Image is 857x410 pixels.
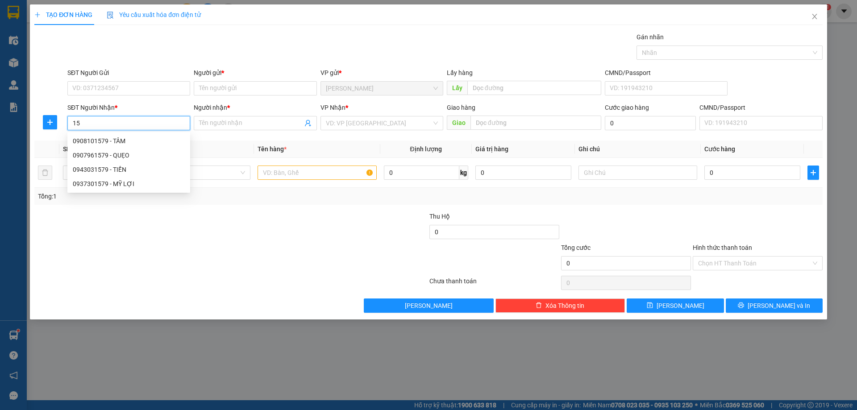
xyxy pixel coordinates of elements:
span: Tên hàng [258,145,287,153]
span: save [647,302,653,309]
span: TẠO ĐƠN HÀNG [34,11,92,18]
span: [PERSON_NAME] [657,301,704,311]
button: plus [807,166,819,180]
input: Dọc đường [467,81,601,95]
span: plus [43,119,57,126]
div: Người nhận [194,103,316,112]
div: 0943031579 - TIẾN [73,165,185,174]
label: Hình thức thanh toán [693,244,752,251]
div: Tổng: 1 [38,191,331,201]
span: Định lượng [410,145,442,153]
div: 0937301579 - MỸ LỢI [73,179,185,189]
div: VP gửi [320,68,443,78]
span: [PERSON_NAME] [405,301,453,311]
div: SĐT Người Gửi [67,68,190,78]
span: VP Nhận [320,104,345,111]
div: Chưa thanh toán [428,276,560,292]
span: Thu Hộ [429,213,450,220]
button: Close [802,4,827,29]
span: [PERSON_NAME] và In [748,301,810,311]
span: Xóa Thông tin [545,301,584,311]
button: [PERSON_NAME] [364,298,494,313]
button: deleteXóa Thông tin [495,298,625,313]
span: Giao [447,116,470,130]
span: printer [738,302,744,309]
input: 0 [475,166,571,180]
span: Tân Châu [326,82,438,95]
button: delete [38,166,52,180]
input: Dọc đường [470,116,601,130]
span: Lấy hàng [447,69,473,76]
div: Người gửi [194,68,316,78]
span: Giá trị hàng [475,145,508,153]
div: CMND/Passport [605,68,728,78]
span: kg [459,166,468,180]
span: plus [808,169,819,176]
div: 0908101579 - TÂM [73,136,185,146]
span: SL [63,145,70,153]
div: CMND/Passport [699,103,822,112]
button: save[PERSON_NAME] [627,298,724,313]
span: user-add [304,120,312,127]
span: Tổng cước [561,244,591,251]
div: 0907961579 - QUẸO [73,150,185,160]
input: Ghi Chú [578,166,697,180]
span: close [811,13,818,20]
span: Giao hàng [447,104,475,111]
label: Gán nhãn [637,33,664,41]
span: Cước hàng [704,145,735,153]
button: printer[PERSON_NAME] và In [726,298,823,313]
div: SĐT Người Nhận [67,103,190,112]
span: delete [536,302,542,309]
input: VD: Bàn, Ghế [258,166,376,180]
button: plus [43,115,57,129]
th: Ghi chú [575,141,701,158]
span: Khác [137,166,245,179]
span: Yêu cầu xuất hóa đơn điện tử [107,11,201,18]
span: plus [34,12,41,18]
span: Lấy [447,81,467,95]
input: Cước giao hàng [605,116,696,130]
div: 0907961579 - QUẸO [67,148,190,162]
img: icon [107,12,114,19]
div: 0937301579 - MỸ LỢI [67,177,190,191]
label: Cước giao hàng [605,104,649,111]
div: 0943031579 - TIẾN [67,162,190,177]
div: 0908101579 - TÂM [67,134,190,148]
